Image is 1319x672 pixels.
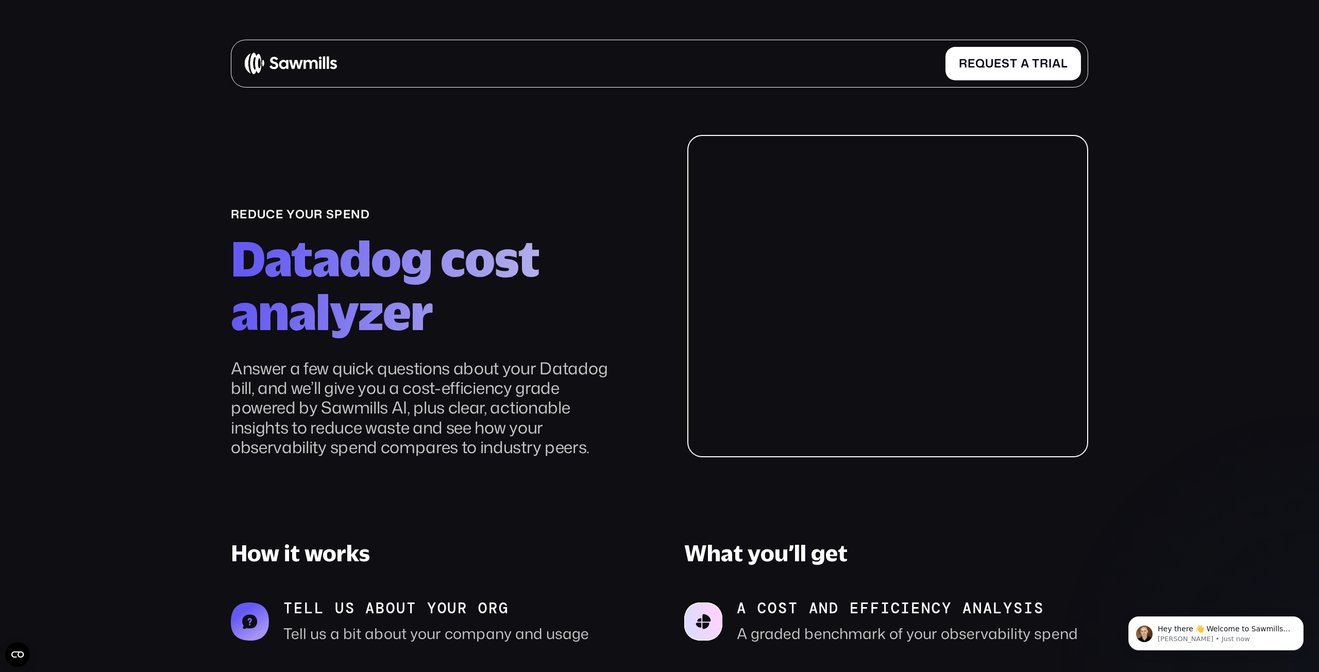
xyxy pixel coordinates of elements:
[283,624,589,643] p: Tell us a bit about your company and usage
[737,599,1078,617] p: A cost and efficiency analysis
[231,358,621,457] p: Answer a few quick questions about your Datadog bill, and we’ll give you a cost-efficiency grade ...
[975,57,986,71] span: q
[1010,57,1018,71] span: t
[968,57,975,71] span: e
[945,47,1081,80] a: Requestatrial
[1040,57,1049,71] span: r
[684,540,1088,567] h3: What you’ll get
[1049,57,1052,71] span: i
[1113,595,1319,667] iframe: Intercom notifications message
[1002,57,1010,71] span: s
[1021,57,1029,71] span: a
[994,57,1002,71] span: e
[1052,57,1061,71] span: a
[231,540,635,567] h3: How it works
[1061,57,1068,71] span: l
[737,624,1078,643] p: A graded benchmark of your observability spend
[5,642,30,667] button: Open CMP widget
[283,599,589,617] p: tell us about your org
[959,57,968,71] span: R
[231,208,621,221] div: reduce your spend
[1032,57,1040,71] span: t
[231,231,621,338] h2: Datadog cost analyzer
[985,57,994,71] span: u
